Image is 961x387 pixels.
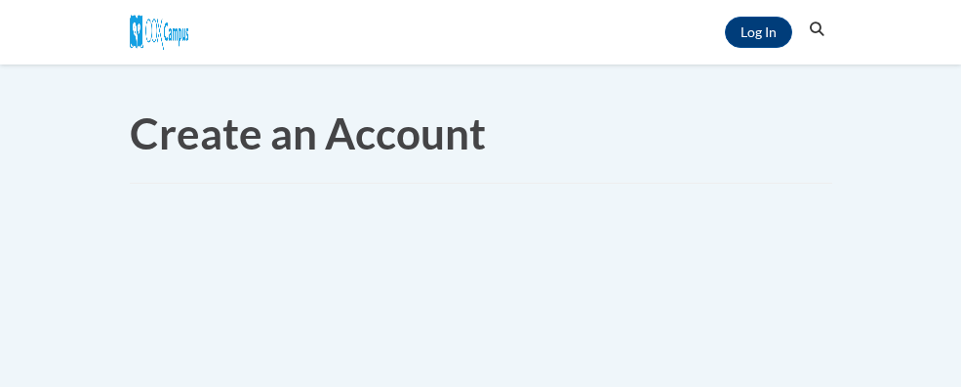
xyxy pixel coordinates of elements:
[802,18,831,41] button: Search
[130,22,188,39] a: Cox Campus
[808,22,825,37] i: 
[130,107,486,158] span: Create an Account
[130,15,188,50] img: Cox Campus
[725,17,792,48] a: Log In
